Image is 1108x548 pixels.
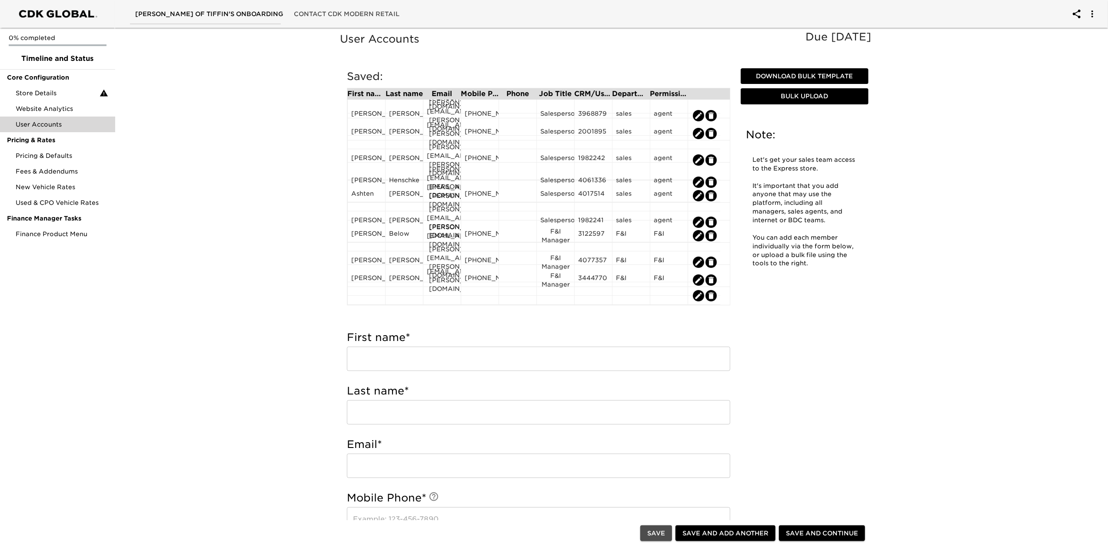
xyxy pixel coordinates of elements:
div: F&I Manager [540,227,571,244]
div: [PERSON_NAME] [389,154,419,167]
span: Save [647,528,665,539]
div: [PERSON_NAME] [351,176,382,189]
span: Save and Continue [786,528,858,539]
div: agent [654,127,684,140]
div: Department [612,90,650,97]
button: edit [705,274,717,286]
div: [PERSON_NAME] [351,154,382,167]
button: edit [693,217,704,228]
span: Website Analytics [16,104,108,113]
div: Henschke [389,176,419,189]
span: Save and Add Another [682,528,769,539]
span: Store Details [16,89,100,97]
div: sales [616,216,646,229]
div: agent [654,216,684,229]
div: F&I [616,274,646,287]
div: sales [616,189,646,202]
div: agent [654,176,684,189]
div: sales [616,109,646,122]
div: [PERSON_NAME] [351,216,382,229]
button: Save and Add Another [675,525,775,541]
span: New Vehicle Rates [16,183,108,191]
button: Save and Continue [779,525,865,541]
div: agent [654,109,684,122]
input: Example: 123-456-7890 [347,507,730,531]
div: Last name [385,90,423,97]
h5: User Accounts [340,32,875,46]
div: [PHONE_NUMBER] [465,189,495,202]
div: 1982242 [578,154,609,167]
div: F&I Manager [540,271,571,289]
div: [EMAIL_ADDRESS][PERSON_NAME][DOMAIN_NAME] [427,120,457,147]
div: 3122597 [578,229,609,242]
h5: Mobile Phone [347,491,730,505]
div: [PHONE_NUMBER] [465,229,495,242]
span: Used & CPO Vehicle Rates [16,198,108,207]
div: [PHONE_NUMBER] [465,256,495,269]
button: edit [705,217,717,228]
div: [PERSON_NAME] [389,256,419,269]
div: 1982241 [578,216,609,229]
div: Salesperson [540,109,571,122]
span: Finance Product Menu [16,230,108,238]
span: User Accounts [16,120,108,129]
button: edit [693,274,704,286]
button: Bulk Upload [741,88,868,104]
h5: Email [347,438,730,451]
button: edit [693,290,704,301]
div: agent [654,189,684,202]
div: [PERSON_NAME] [351,256,382,269]
span: Core Configuration [7,73,108,82]
span: Pricing & Rates [7,136,108,144]
div: [PERSON_NAME][EMAIL_ADDRESS][PERSON_NAME][DOMAIN_NAME] [427,143,457,177]
button: edit [705,128,717,139]
div: [PERSON_NAME][EMAIL_ADDRESS][PERSON_NAME][DOMAIN_NAME] [427,165,457,200]
button: edit [705,190,717,201]
div: F&I [654,256,684,269]
div: 4061336 [578,176,609,189]
div: Salesperson [540,154,571,167]
p: 0% completed [9,33,106,42]
span: [PERSON_NAME] of Tiffin's Onboarding [135,9,283,20]
div: sales [616,176,646,189]
h5: Saved: [347,70,730,84]
span: Pricing & Defaults [16,151,108,160]
p: You can add each member individually via the form below, or upload a bulk file using the tools to... [752,234,857,268]
div: Below [389,229,419,242]
button: edit [705,290,717,301]
div: F&I [654,229,684,242]
div: [PERSON_NAME] [389,274,419,287]
button: edit [693,190,704,201]
div: [PERSON_NAME] [389,109,419,122]
div: F&I [616,229,646,242]
span: Fees & Addendums [16,167,108,176]
div: F&I [616,256,646,269]
div: sales [616,127,646,140]
div: [EMAIL_ADDRESS][PERSON_NAME][DOMAIN_NAME] [427,267,457,293]
div: [PERSON_NAME] [389,127,419,140]
div: Phone [499,90,536,97]
button: edit [705,257,717,268]
button: account of current user [1082,3,1103,24]
button: edit [693,128,704,139]
button: account of current user [1066,3,1087,24]
div: 3444770 [578,274,609,287]
div: Salesperson [540,189,571,202]
h5: Last name [347,384,730,398]
div: Mobile Phone [461,90,499,97]
div: sales [616,154,646,167]
div: [PHONE_NUMBER] [465,274,495,287]
button: edit [693,154,704,166]
div: Salesperson [540,176,571,189]
span: Due [DATE] [805,30,871,43]
div: Permission Set [650,90,688,97]
button: edit [705,230,717,241]
div: [PERSON_NAME][EMAIL_ADDRESS][PERSON_NAME][DOMAIN_NAME] [427,245,457,280]
button: edit [693,230,704,241]
div: Salesperson [540,216,571,229]
span: Bulk Upload [744,91,865,102]
div: 4017514 [578,189,609,202]
span: Finance Manager Tasks [7,214,108,223]
div: F&I [654,274,684,287]
div: First name [347,90,385,97]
